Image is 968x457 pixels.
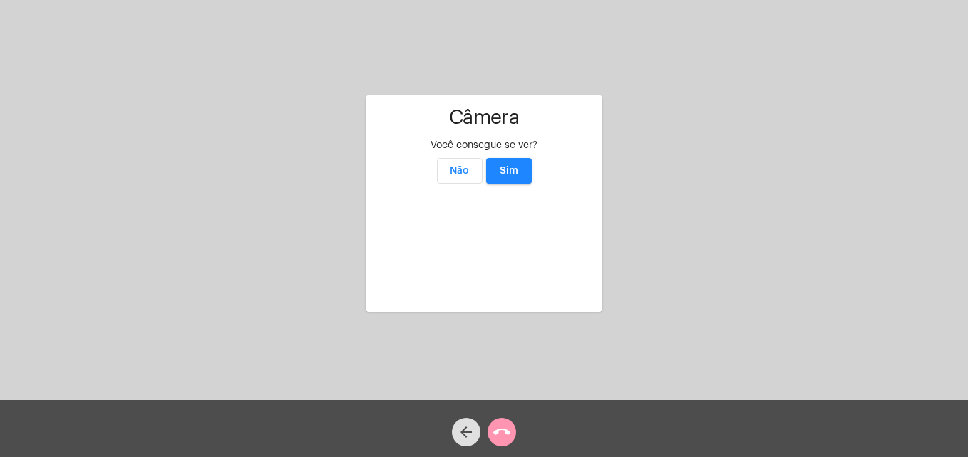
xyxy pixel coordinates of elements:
span: Sim [500,166,518,176]
span: Você consegue se ver? [431,140,537,150]
mat-icon: call_end [493,424,510,441]
span: Não [450,166,469,176]
h1: Câmera [377,107,591,129]
button: Sim [486,158,532,184]
button: Não [437,158,483,184]
mat-icon: arrow_back [458,424,475,441]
